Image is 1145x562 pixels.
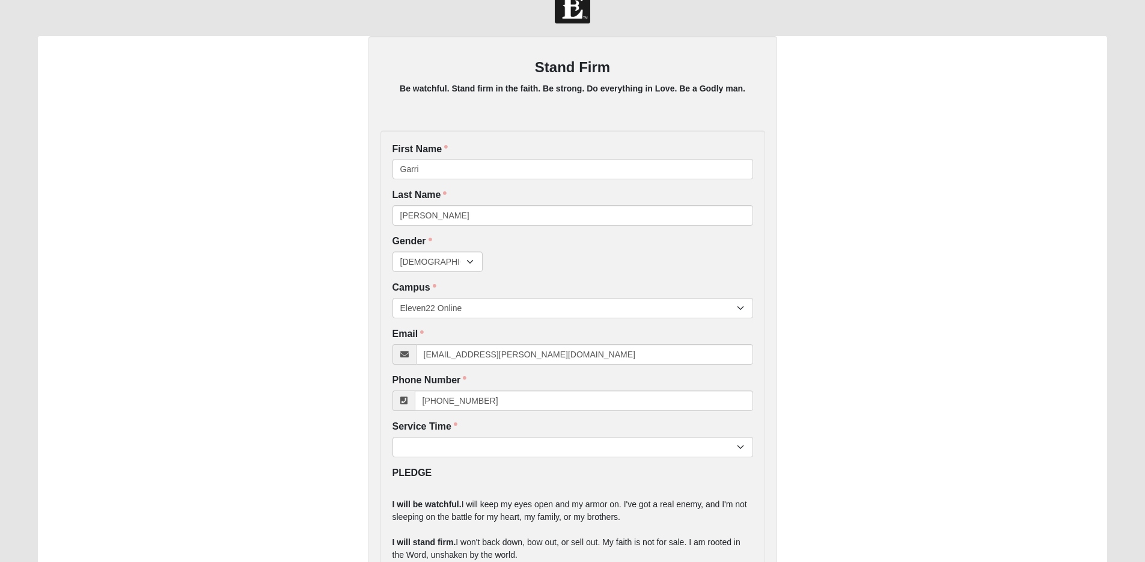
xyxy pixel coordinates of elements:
label: Email [392,327,424,341]
b: I will stand firm. [392,537,456,547]
label: First Name [392,143,448,156]
h5: Be watchful. Stand firm in the faith. Be strong. Do everything in Love. Be a Godly man. [380,84,765,94]
label: Gender [392,235,432,249]
h3: Stand Firm [380,59,765,76]
b: I will be watchful. [392,499,462,509]
label: Service Time [392,420,457,434]
label: PLEDGE [392,466,432,480]
label: Phone Number [392,374,467,388]
label: Last Name [392,188,447,202]
label: Campus [392,281,436,295]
